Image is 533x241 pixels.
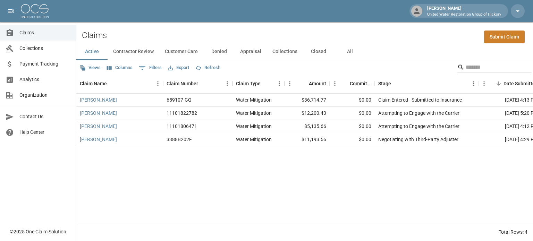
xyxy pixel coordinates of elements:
[235,43,267,60] button: Appraisal
[330,94,375,107] div: $0.00
[378,96,462,103] div: Claim Entered - Submitted to Insurance
[19,76,70,83] span: Analytics
[378,136,458,143] div: Negotiating with Third-Party Adjuster
[19,92,70,99] span: Organization
[80,110,117,117] a: [PERSON_NAME]
[468,78,479,89] button: Menu
[76,43,108,60] button: Active
[330,107,375,120] div: $0.00
[107,79,117,88] button: Sort
[378,74,391,93] div: Stage
[19,60,70,68] span: Payment Tracking
[10,228,66,235] div: © 2025 One Claim Solution
[236,123,272,130] div: Water Mitigation
[285,107,330,120] div: $12,200.43
[203,43,235,60] button: Denied
[303,43,334,60] button: Closed
[457,62,532,74] div: Search
[76,43,533,60] div: dynamic tabs
[166,62,191,73] button: Export
[108,43,159,60] button: Contractor Review
[80,136,117,143] a: [PERSON_NAME]
[261,79,270,88] button: Sort
[378,110,459,117] div: Attempting to Engage with the Carrier
[82,31,107,41] h2: Claims
[78,62,102,73] button: Views
[167,74,198,93] div: Claim Number
[19,45,70,52] span: Collections
[19,113,70,120] span: Contact Us
[236,136,272,143] div: Water Mitigation
[334,43,365,60] button: All
[137,62,163,74] button: Show filters
[80,96,117,103] a: [PERSON_NAME]
[167,123,197,130] div: 11101806471
[236,96,272,103] div: Water Mitigation
[198,79,208,88] button: Sort
[167,110,197,117] div: 11101822782
[80,123,117,130] a: [PERSON_NAME]
[232,74,285,93] div: Claim Type
[484,31,525,43] a: Submit Claim
[378,123,459,130] div: Attempting to Engage with the Carrier
[424,5,504,17] div: [PERSON_NAME]
[236,74,261,93] div: Claim Type
[391,79,401,88] button: Sort
[4,4,18,18] button: open drawer
[427,12,501,18] p: United Water Restoration Group of Hickory
[330,133,375,146] div: $0.00
[163,74,232,93] div: Claim Number
[330,78,340,89] button: Menu
[285,94,330,107] div: $36,714.77
[159,43,203,60] button: Customer Care
[153,78,163,89] button: Menu
[167,136,192,143] div: 3388B202F
[19,29,70,36] span: Claims
[236,110,272,117] div: Water Mitigation
[330,120,375,133] div: $0.00
[285,74,330,93] div: Amount
[21,4,49,18] img: ocs-logo-white-transparent.png
[80,74,107,93] div: Claim Name
[285,133,330,146] div: $11,193.56
[105,62,134,73] button: Select columns
[494,79,504,88] button: Sort
[330,74,375,93] div: Committed Amount
[285,120,330,133] div: $5,135.66
[299,79,309,88] button: Sort
[76,74,163,93] div: Claim Name
[375,74,479,93] div: Stage
[267,43,303,60] button: Collections
[285,78,295,89] button: Menu
[350,74,371,93] div: Committed Amount
[479,78,489,89] button: Menu
[340,79,350,88] button: Sort
[309,74,326,93] div: Amount
[167,96,192,103] div: 659107-GQ
[274,78,285,89] button: Menu
[194,62,222,73] button: Refresh
[222,78,232,89] button: Menu
[19,129,70,136] span: Help Center
[499,229,527,235] div: Total Rows: 4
